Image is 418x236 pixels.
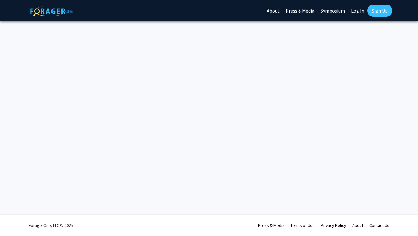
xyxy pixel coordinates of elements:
a: Sign Up [367,5,392,17]
img: ForagerOne Logo [30,6,73,16]
a: Terms of Use [291,223,315,228]
a: Contact Us [369,223,389,228]
a: About [352,223,363,228]
div: ForagerOne, LLC © 2025 [29,215,73,236]
a: Press & Media [258,223,284,228]
a: Privacy Policy [321,223,346,228]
